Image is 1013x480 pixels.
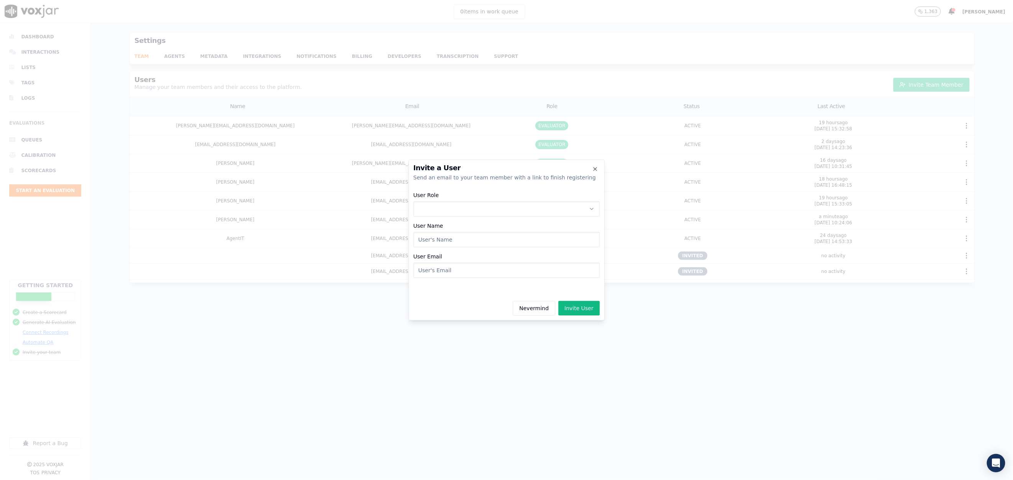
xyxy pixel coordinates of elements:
label: User Name [414,223,443,229]
input: User's Name [414,232,600,247]
div: Send an email to your team member with a link to finish registering [414,174,600,181]
input: User's Email [414,263,600,278]
button: Invite User [558,301,600,316]
label: User Role [414,192,439,198]
button: Nevermind [513,301,555,316]
h2: Invite a User [414,164,600,171]
div: Open Intercom Messenger [987,454,1005,472]
label: User Email [414,253,442,260]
